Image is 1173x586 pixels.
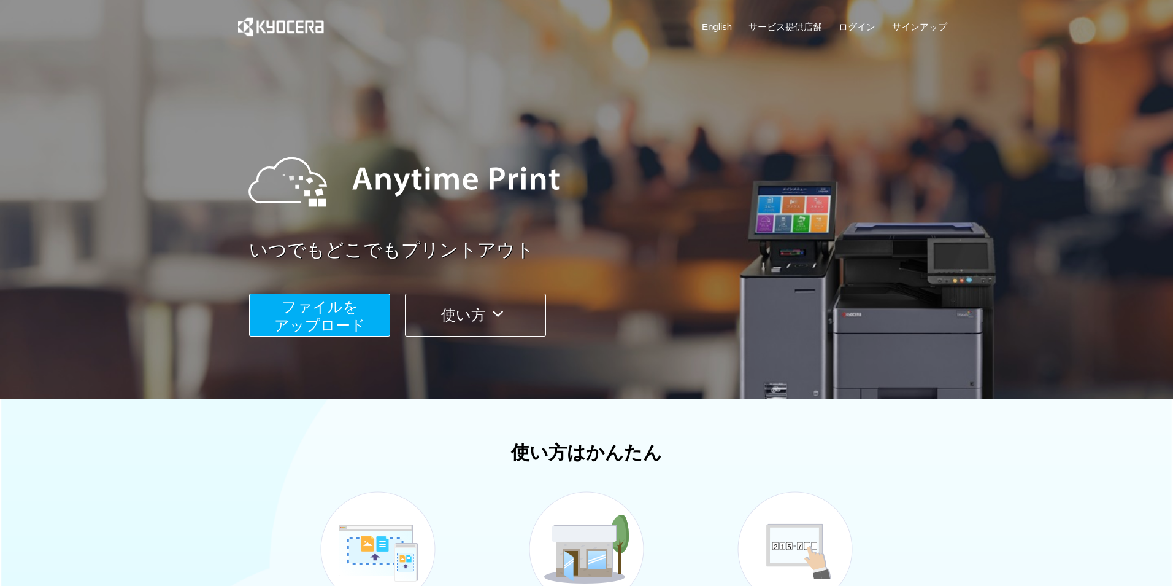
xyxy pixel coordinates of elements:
button: ファイルを​​アップロード [249,294,390,337]
a: サービス提供店舗 [748,20,822,33]
a: いつでもどこでもプリントアウト [249,237,955,264]
button: 使い方 [405,294,546,337]
a: サインアップ [892,20,947,33]
a: ログイン [839,20,875,33]
a: English [702,20,732,33]
span: ファイルを ​​アップロード [274,299,366,334]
